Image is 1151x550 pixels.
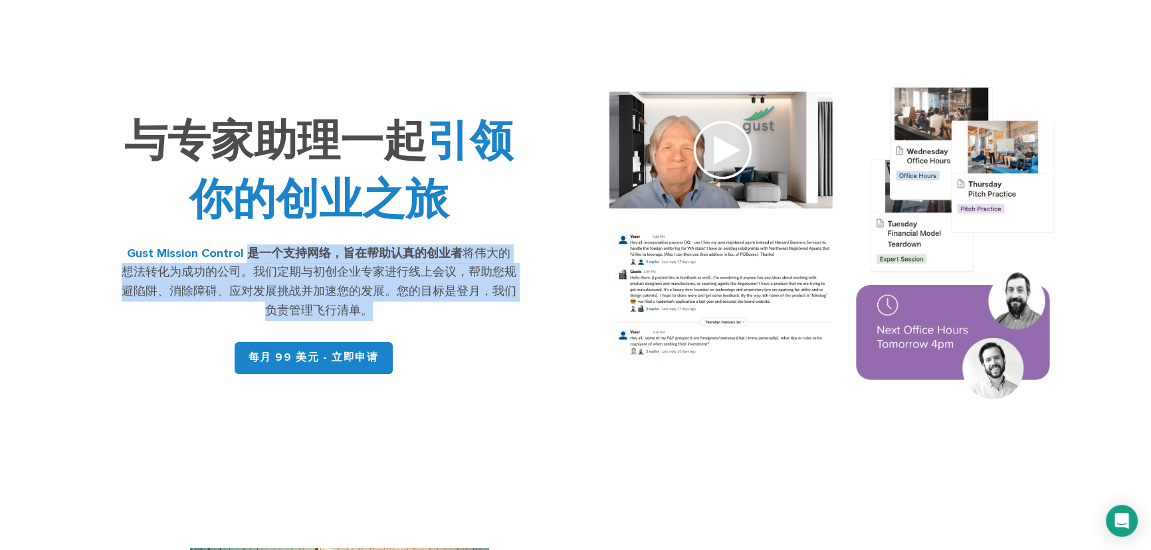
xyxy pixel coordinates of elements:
a: 每月 99 美元 - 立即申请 [235,342,393,374]
font: 与专家助理一起 [124,116,427,167]
img: 日历事件、视频通话演示和聊天室的组成 [585,69,1079,422]
font: Gust Mission Control [127,246,244,260]
font: 每月 99 美元 - 立即申请 [249,351,379,364]
font: 是一个支持网络，旨在帮助认真的创业者 [247,246,463,260]
font: 引领你的创业之旅 [189,116,514,226]
div: 打开 Intercom Messenger [1106,505,1138,537]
